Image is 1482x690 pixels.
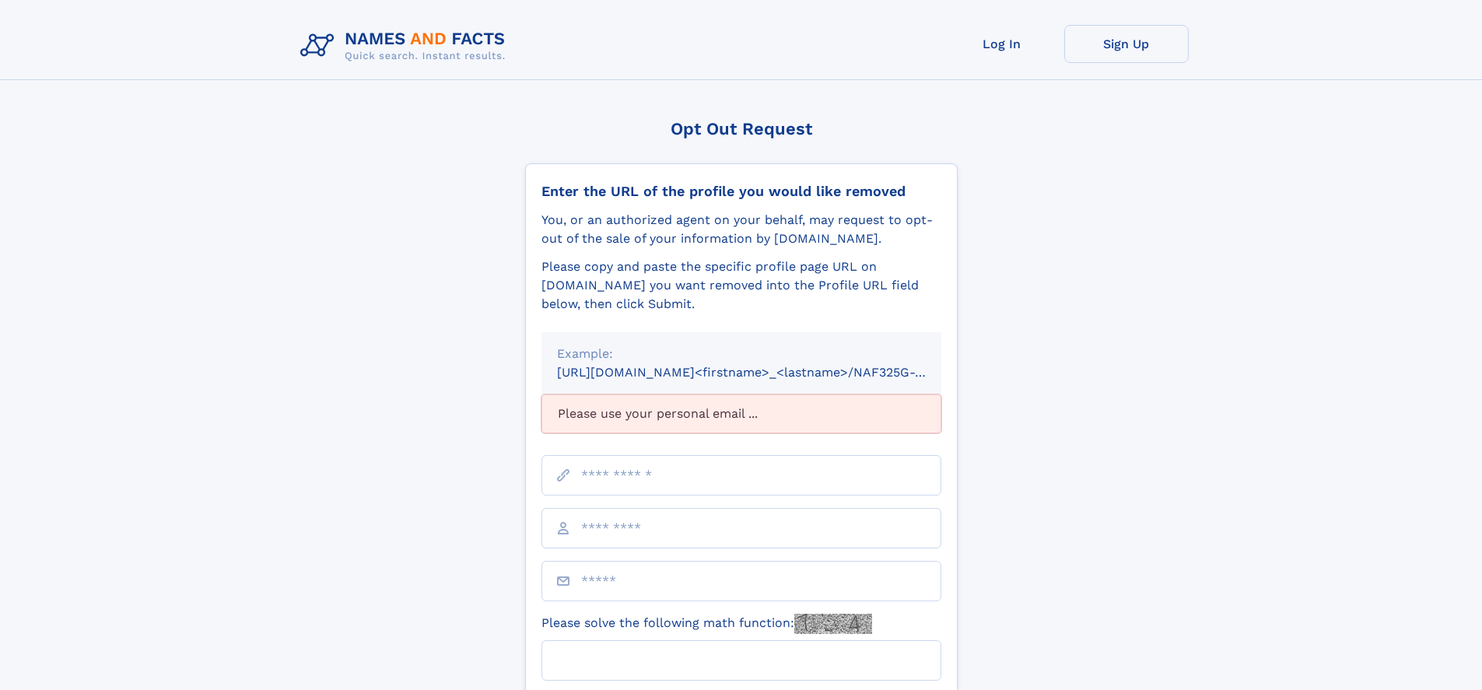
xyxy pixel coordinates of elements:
div: Please copy and paste the specific profile page URL on [DOMAIN_NAME] you want removed into the Pr... [541,257,941,313]
label: Please solve the following math function: [541,614,872,634]
a: Sign Up [1064,25,1189,63]
div: Opt Out Request [525,119,958,138]
div: Enter the URL of the profile you would like removed [541,183,941,200]
div: You, or an authorized agent on your behalf, may request to opt-out of the sale of your informatio... [541,211,941,248]
a: Log In [940,25,1064,63]
div: Please use your personal email ... [541,394,941,433]
small: [URL][DOMAIN_NAME]<firstname>_<lastname>/NAF325G-xxxxxxxx [557,365,971,380]
img: Logo Names and Facts [294,25,518,67]
div: Example: [557,345,926,363]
